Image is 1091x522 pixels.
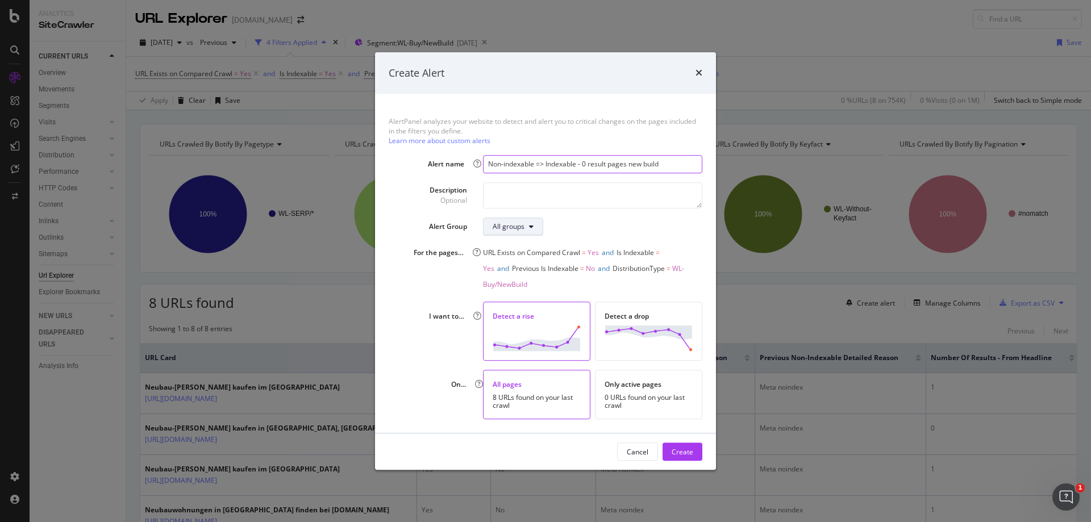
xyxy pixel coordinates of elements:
[483,155,702,173] input: Rise of non-indexable pages
[613,264,665,273] span: DistributionType
[617,442,658,461] button: Cancel
[375,52,716,470] div: modal
[493,379,581,389] div: All pages
[483,248,580,257] span: URL Exists on Compared Crawl
[586,264,595,273] span: No
[663,442,702,461] button: Create
[429,222,467,231] div: Alert Group
[493,311,581,321] div: Detect a rise
[493,394,581,410] div: 8 URLs found on your last crawl
[656,248,660,257] span: =
[389,116,702,145] div: AlertPanel analyzes your website to detect and alert you to critical changes on the pages include...
[605,379,693,389] div: Only active pages
[497,264,509,273] span: and
[411,248,464,257] div: For the pages…
[1052,483,1080,511] iframe: Intercom live chat
[605,325,693,351] img: AeSs0y7f63iwAAAAAElFTkSuQmCC
[605,394,693,410] div: 0 URLs found on your last crawl
[389,66,444,81] div: Create Alert
[493,325,581,351] img: W8JFDcoAAAAAElFTkSuQmCC
[426,311,465,321] div: I want to…
[430,186,467,205] div: Description
[672,447,693,457] div: Create
[425,159,465,169] div: Alert name
[667,264,671,273] span: =
[582,248,586,257] span: =
[588,248,599,257] span: Yes
[447,379,466,389] div: On...
[617,248,654,257] span: Is Indexable
[389,136,490,146] a: Learn more about custom alerts
[1076,483,1085,492] span: 1
[483,264,494,273] span: Yes
[430,195,467,205] div: Optional
[512,264,578,273] span: Previous Is Indexable
[598,264,610,273] span: and
[483,218,543,236] button: All groups
[696,66,702,81] div: times
[389,137,490,144] button: Learn more about custom alerts
[493,222,524,231] div: All groups
[580,264,584,273] span: =
[602,248,614,257] span: and
[627,447,648,457] div: Cancel
[605,311,693,321] div: Detect a drop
